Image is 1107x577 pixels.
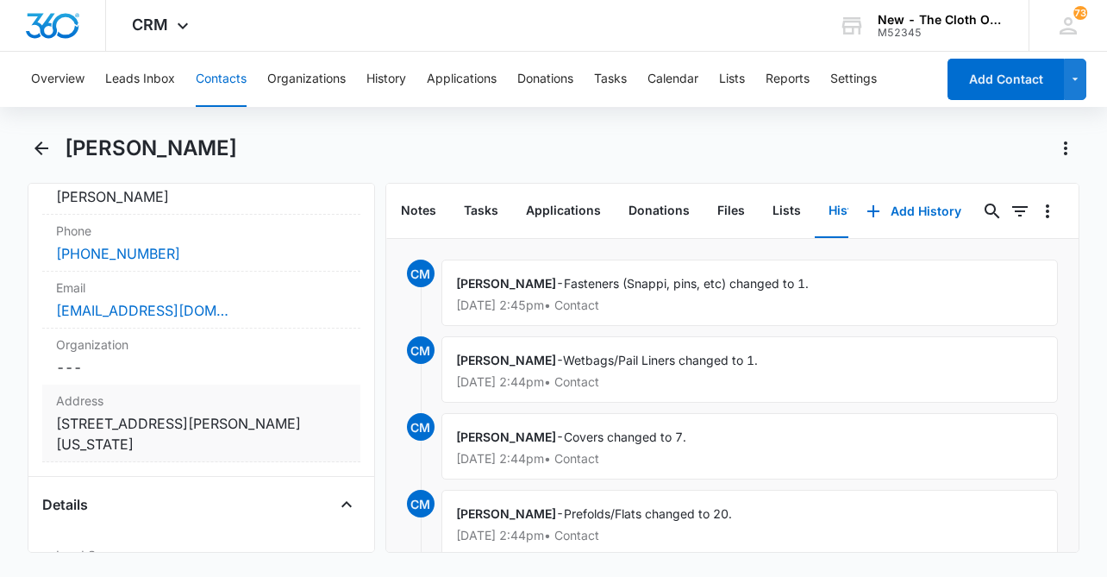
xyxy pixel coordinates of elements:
[878,27,1004,39] div: account id
[815,185,885,238] button: History
[1034,198,1061,225] button: Overflow Menu
[766,52,810,107] button: Reports
[56,546,347,564] label: Lead Source
[427,52,497,107] button: Applications
[878,13,1004,27] div: account name
[407,260,435,287] span: CM
[456,530,1043,542] p: [DATE] 2:44pm • Contact
[42,385,360,462] div: Address[STREET_ADDRESS][PERSON_NAME][US_STATE]
[333,491,360,518] button: Close
[594,52,627,107] button: Tasks
[456,353,556,367] span: [PERSON_NAME]
[564,276,809,291] span: Fasteners (Snappi, pins, etc) changed to 1.
[1073,6,1087,20] span: 73
[366,52,406,107] button: History
[42,272,360,329] div: Email[EMAIL_ADDRESS][DOMAIN_NAME]
[979,198,1006,225] button: Search...
[132,16,168,34] span: CRM
[615,185,704,238] button: Donations
[948,59,1064,100] button: Add Contact
[1073,6,1087,20] div: notifications count
[441,490,1058,556] div: -
[42,494,88,515] h4: Details
[31,52,84,107] button: Overview
[267,52,346,107] button: Organizations
[563,353,758,367] span: Wetbags/Pail Liners changed to 1.
[56,279,347,297] label: Email
[196,52,247,107] button: Contacts
[1052,135,1079,162] button: Actions
[407,490,435,517] span: CM
[441,260,1058,326] div: -
[56,357,347,378] dd: ---
[647,52,698,107] button: Calendar
[830,52,877,107] button: Settings
[105,52,175,107] button: Leads Inbox
[56,300,228,321] a: [EMAIL_ADDRESS][DOMAIN_NAME]
[704,185,759,238] button: Files
[407,413,435,441] span: CM
[56,186,347,207] dd: [PERSON_NAME]
[456,506,556,521] span: [PERSON_NAME]
[387,185,450,238] button: Notes
[441,413,1058,480] div: -
[1006,198,1034,225] button: Filters
[28,135,54,162] button: Back
[456,453,1043,465] p: [DATE] 2:44pm • Contact
[407,336,435,364] span: CM
[56,222,347,240] label: Phone
[512,185,615,238] button: Applications
[517,52,573,107] button: Donations
[42,158,360,215] div: Name[PERSON_NAME]
[564,430,686,444] span: Covers changed to 7.
[450,185,512,238] button: Tasks
[564,506,732,521] span: Prefolds/Flats changed to 20.
[456,299,1043,311] p: [DATE] 2:45pm • Contact
[42,329,360,385] div: Organization---
[456,376,1043,388] p: [DATE] 2:44pm • Contact
[849,191,979,232] button: Add History
[56,243,180,264] a: [PHONE_NUMBER]
[759,185,815,238] button: Lists
[456,276,556,291] span: [PERSON_NAME]
[42,215,360,272] div: Phone[PHONE_NUMBER]
[441,336,1058,403] div: -
[56,336,347,354] label: Organization
[719,52,745,107] button: Lists
[56,392,347,410] label: Address
[456,430,556,444] span: [PERSON_NAME]
[56,413,347,455] dd: [STREET_ADDRESS][PERSON_NAME][US_STATE]
[65,135,237,161] h1: [PERSON_NAME]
